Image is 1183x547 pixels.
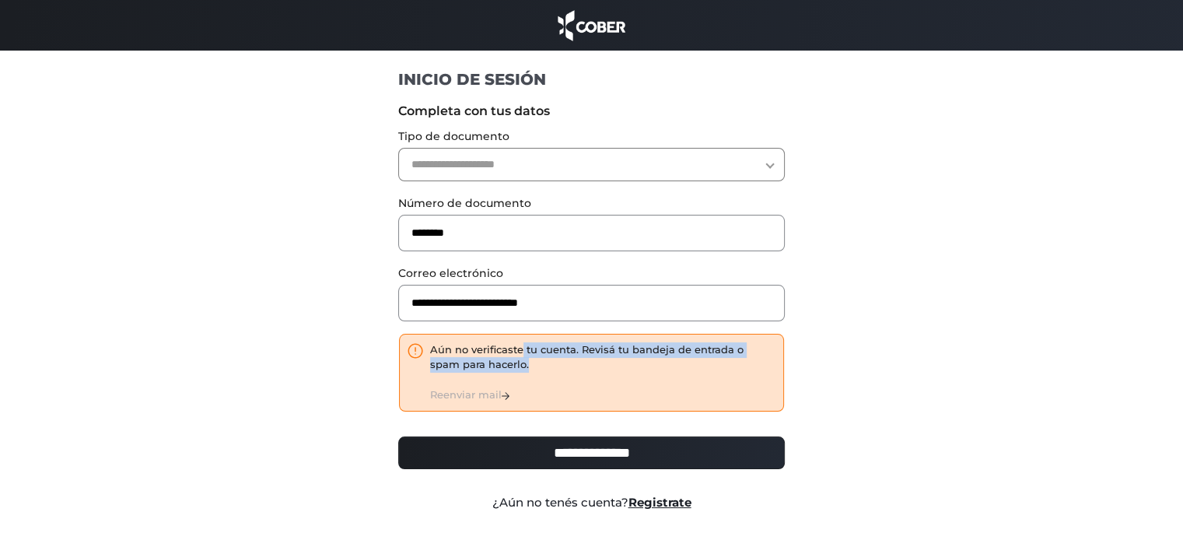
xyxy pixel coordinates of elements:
a: Registrate [628,495,691,510]
label: Tipo de documento [398,128,785,145]
div: ¿Aún no tenés cuenta? [387,494,796,512]
a: Reenviar mail [430,388,509,401]
h1: INICIO DE SESIÓN [398,69,785,89]
div: Aún no verificaste tu cuenta. Revisá tu bandeja de entrada o spam para hacerlo. [430,342,775,403]
label: Correo electrónico [398,265,785,282]
label: Completa con tus datos [398,102,785,121]
label: Número de documento [398,195,785,212]
img: cober_marca.png [554,8,630,43]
